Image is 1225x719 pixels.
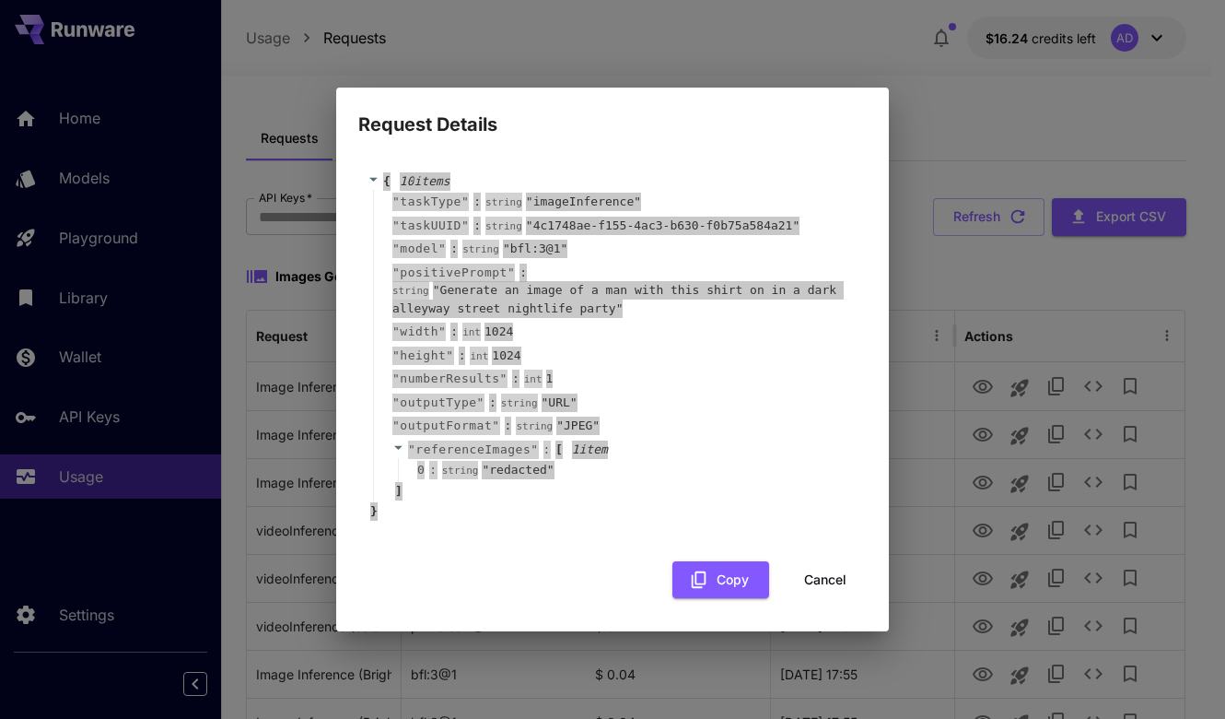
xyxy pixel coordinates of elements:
[400,174,450,188] span: 10 item s
[462,326,481,338] span: int
[400,370,499,388] span: numberResults
[477,395,484,409] span: "
[408,442,415,456] span: "
[400,217,461,235] span: taskUUID
[503,242,567,255] span: " bfl:3@1 "
[473,217,481,235] span: :
[392,285,429,297] span: string
[400,264,507,282] span: positivePrompt
[524,370,554,388] div: 1
[512,370,519,388] span: :
[392,418,400,432] span: "
[446,348,453,362] span: "
[519,264,527,282] span: :
[392,482,402,501] span: ]
[482,463,554,477] span: " redacted "
[392,283,836,315] span: " Generate an image of a man with this shirt on in a dark alleyway street nightlife party "
[367,502,378,521] span: }
[392,265,400,279] span: "
[400,417,492,435] span: outputFormat
[542,395,577,409] span: " URL "
[485,220,522,232] span: string
[400,323,438,341] span: width
[492,418,499,432] span: "
[462,243,499,255] span: string
[400,193,461,211] span: taskType
[400,394,476,412] span: outputType
[392,348,400,362] span: "
[438,324,446,338] span: "
[392,395,400,409] span: "
[383,172,391,191] span: {
[336,88,889,139] h2: Request Details
[516,420,553,432] span: string
[429,461,437,479] div: :
[473,193,481,211] span: :
[500,371,507,385] span: "
[470,347,520,365] div: 1024
[417,461,442,479] span: 0
[415,442,531,456] span: referenceImages
[400,347,446,365] span: height
[531,442,538,456] span: "
[489,394,496,412] span: :
[459,347,466,365] span: :
[572,442,608,456] span: 1 item
[462,323,513,341] div: 1024
[485,196,522,208] span: string
[450,323,458,341] span: :
[461,194,469,208] span: "
[505,417,512,435] span: :
[543,441,551,459] span: :
[450,240,458,258] span: :
[442,465,479,477] span: string
[556,418,600,432] span: " JPEG "
[438,242,446,255] span: "
[672,561,769,599] button: Copy
[392,324,400,338] span: "
[400,240,438,258] span: model
[392,371,400,385] span: "
[461,218,469,232] span: "
[784,561,867,599] button: Cancel
[501,397,538,409] span: string
[526,218,799,232] span: " 4c1748ae-f155-4ac3-b630-f0b75a584a21 "
[392,194,400,208] span: "
[470,350,488,362] span: int
[524,373,542,385] span: int
[555,441,563,459] span: [
[526,194,641,208] span: " imageInference "
[507,265,515,279] span: "
[392,218,400,232] span: "
[392,242,400,255] span: "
